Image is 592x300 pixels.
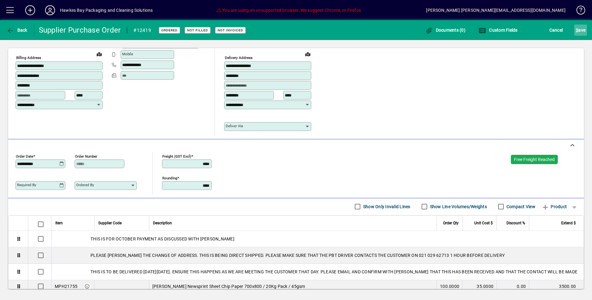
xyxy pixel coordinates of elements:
button: Custom Fields [477,25,519,36]
span: You are using an unsupported browser. We suggest Chrome, or Firefox. [217,8,362,13]
a: Knowledge Base [572,1,584,21]
td: 0.00 [497,280,529,293]
div: Hawkes Bay Packaging and Cleaning Solutions [60,5,153,15]
span: Discount % [506,220,525,226]
mat-label: Mobile [122,52,133,56]
button: Documents (0) [423,25,467,36]
span: Ordered [161,28,178,32]
span: Item [55,220,63,226]
span: Extend $ [561,220,576,226]
span: Custom Fields [479,28,518,33]
button: Save [574,25,587,36]
span: Free Freight Reached [514,157,555,162]
div: Supplier Purchase Order [39,25,121,35]
span: [PERSON_NAME] Newsprint Sheet Chip Paper 700x800 / 20Kg Pack / 45gsm [152,283,305,289]
span: ave [576,25,585,35]
button: Cancel [548,25,565,36]
a: View on map [94,49,104,59]
span: Order Qty [443,220,459,226]
div: THIS IS TO BE DELIVERED [DATE][DATE]. ENSURE THIS HAPPENS AS WE ARE MEETING THE CUSTOMER THAT DAY... [52,264,584,280]
button: Add [20,5,40,16]
button: Profile [40,5,60,16]
label: Compact View [505,204,535,210]
div: PLEASE [PERSON_NAME] THE CHANGE OF ADDRESS. THIS IS BEING DIRECT SHIPPED. PLEASE MAKE SURE THAT T... [52,247,584,263]
mat-label: Required by [17,183,36,187]
mat-label: Order number [75,154,97,158]
span: S [576,28,578,33]
a: View on map [303,49,313,59]
mat-label: Ordered by [76,183,94,187]
button: Product [539,201,570,212]
mat-label: Deliver via [226,124,243,128]
label: Show Only Invalid Lines [362,204,410,210]
td: 35.0000 [462,280,497,293]
span: Product [542,202,567,212]
td: 100.0000 [437,280,462,293]
span: Description [153,220,172,226]
label: Show Line Volumes/Weights [429,204,487,210]
span: Not Filled [187,28,208,32]
span: Not Invoiced [218,28,243,32]
div: #12419 [133,25,151,35]
span: Documents (0) [425,28,465,33]
mat-label: Freight (GST excl) [162,154,191,158]
div: [PERSON_NAME] [PERSON_NAME][EMAIL_ADDRESS][DOMAIN_NAME] [426,5,566,15]
span: Supplier Code [98,220,122,226]
td: 3500.00 [529,280,584,293]
mat-label: Rounding [162,176,177,180]
span: Back [7,28,27,33]
div: MPH21755 [55,283,77,289]
button: Back [5,25,29,36]
mat-label: Order date [16,154,33,158]
div: THIS IS FOR OCTOBER PAYMENT AS DISCUSSED WITH [PERSON_NAME] [52,231,584,247]
span: Cancel [549,25,563,35]
span: Unit Cost $ [474,220,493,226]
